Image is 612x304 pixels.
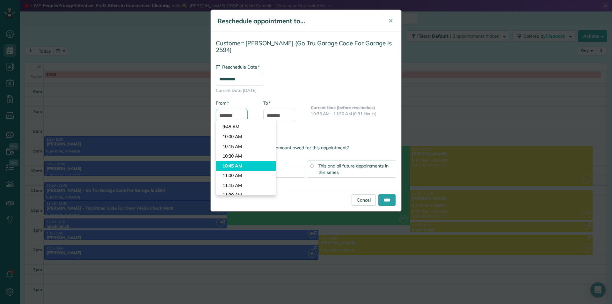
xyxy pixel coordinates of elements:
li: 10:30 AM [216,151,276,161]
li: 11:30 AM [216,190,276,200]
b: Current time (before reschedule) [311,105,375,110]
span: This and all future appointments in this series [318,163,389,175]
h5: Reschedule appointment to... [217,17,379,26]
label: From [216,100,229,106]
li: 10:15 AM [216,142,276,152]
li: 11:15 AM [216,181,276,190]
label: Apply changes to [216,152,396,158]
input: This and all future appointments in this series [310,165,313,168]
span: ✕ [388,17,393,25]
label: To [263,100,271,106]
label: Reschedule Date [216,64,260,70]
span: Current Date: [DATE] [216,87,396,93]
li: 9:45 AM [216,122,276,132]
li: 10:45 AM [216,161,276,171]
h4: Customer: [PERSON_NAME] (Go Tru Garage Code For Garage Is 2594) [216,40,396,53]
li: 11:00 AM [216,171,276,181]
li: 10:00 AM [216,132,276,142]
a: Cancel [352,194,376,206]
span: Automatically recalculate amount owed for this appointment? [223,145,349,151]
p: 10:35 AM - 11:30 AM (0.91 Hours) [311,111,396,117]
